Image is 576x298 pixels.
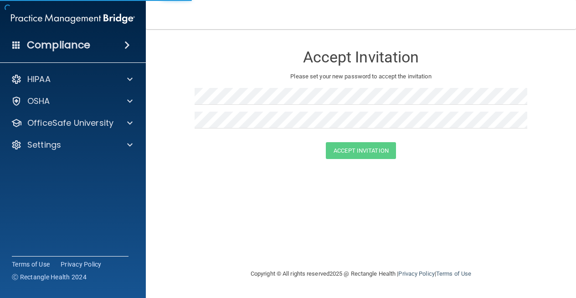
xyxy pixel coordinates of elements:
p: HIPAA [27,74,51,85]
img: PMB logo [11,10,135,28]
a: OfficeSafe University [11,118,133,128]
a: Settings [11,139,133,150]
div: Copyright © All rights reserved 2025 @ Rectangle Health | | [195,259,527,288]
h4: Compliance [27,39,90,51]
button: Accept Invitation [326,142,396,159]
a: Privacy Policy [398,270,434,277]
p: Settings [27,139,61,150]
a: Terms of Use [12,260,50,269]
a: Privacy Policy [61,260,102,269]
a: OSHA [11,96,133,107]
a: Terms of Use [436,270,471,277]
span: Ⓒ Rectangle Health 2024 [12,272,87,282]
a: HIPAA [11,74,133,85]
p: OfficeSafe University [27,118,113,128]
h3: Accept Invitation [195,49,527,66]
p: Please set your new password to accept the invitation [201,71,520,82]
p: OSHA [27,96,50,107]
